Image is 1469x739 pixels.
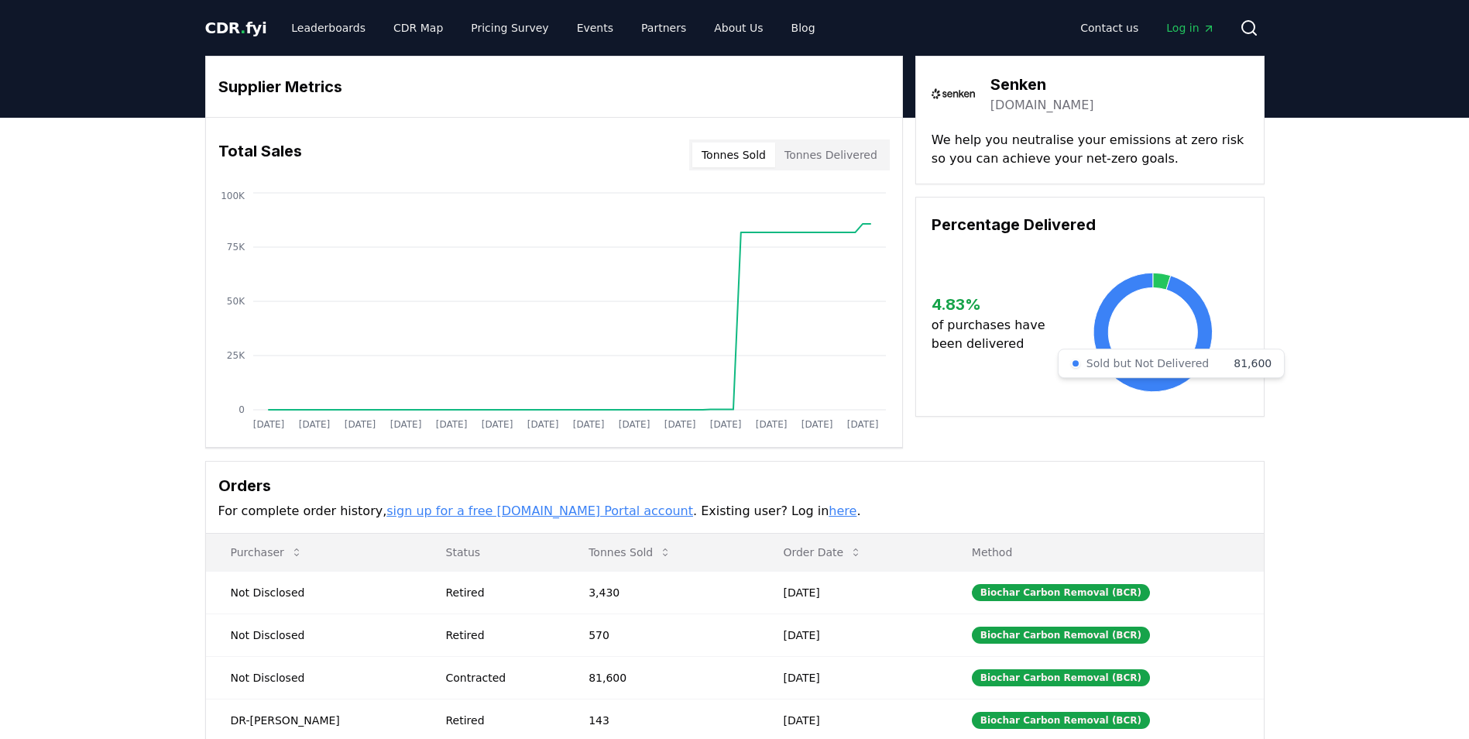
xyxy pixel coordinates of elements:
[218,474,1251,497] h3: Orders
[709,419,741,430] tspan: [DATE]
[226,350,245,361] tspan: 25K
[226,296,245,307] tspan: 50K
[629,14,698,42] a: Partners
[481,419,513,430] tspan: [DATE]
[990,96,1094,115] a: [DOMAIN_NAME]
[446,713,552,728] div: Retired
[1068,14,1151,42] a: Contact us
[972,627,1150,644] div: Biochar Carbon Removal (BCR)
[564,656,758,699] td: 81,600
[527,419,558,430] tspan: [DATE]
[298,419,330,430] tspan: [DATE]
[279,14,378,42] a: Leaderboards
[702,14,775,42] a: About Us
[239,404,245,415] tspan: 0
[755,419,787,430] tspan: [DATE]
[1166,20,1214,36] span: Log in
[932,293,1058,316] h3: 4.83 %
[664,419,695,430] tspan: [DATE]
[344,419,376,430] tspan: [DATE]
[446,585,552,600] div: Retired
[932,316,1058,353] p: of purchases have been delivered
[576,537,684,568] button: Tonnes Sold
[206,571,421,614] td: Not Disclosed
[564,614,758,656] td: 570
[218,537,315,568] button: Purchaser
[206,614,421,656] td: Not Disclosed
[206,656,421,699] td: Not Disclosed
[692,143,775,167] button: Tonnes Sold
[1068,14,1227,42] nav: Main
[205,17,267,39] a: CDR.fyi
[390,419,421,430] tspan: [DATE]
[932,131,1248,168] p: We help you neutralise your emissions at zero risk so you can achieve your net-zero goals.
[1154,14,1227,42] a: Log in
[226,242,245,253] tspan: 75K
[564,571,758,614] td: 3,430
[218,139,302,170] h3: Total Sales
[779,14,828,42] a: Blog
[279,14,827,42] nav: Main
[972,584,1150,601] div: Biochar Carbon Removal (BCR)
[218,502,1251,521] p: For complete order history, . Existing user? Log in .
[972,712,1150,729] div: Biochar Carbon Removal (BCR)
[446,670,552,686] div: Contracted
[565,14,626,42] a: Events
[846,419,878,430] tspan: [DATE]
[829,504,856,518] a: here
[446,627,552,643] div: Retired
[775,143,887,167] button: Tonnes Delivered
[205,19,267,37] span: CDR fyi
[386,504,693,518] a: sign up for a free [DOMAIN_NAME] Portal account
[932,213,1248,236] h3: Percentage Delivered
[218,75,890,98] h3: Supplier Metrics
[458,14,561,42] a: Pricing Survey
[758,614,946,656] td: [DATE]
[434,545,552,560] p: Status
[240,19,245,37] span: .
[221,191,245,201] tspan: 100K
[801,419,832,430] tspan: [DATE]
[758,571,946,614] td: [DATE]
[972,669,1150,686] div: Biochar Carbon Removal (BCR)
[959,545,1251,560] p: Method
[771,537,874,568] button: Order Date
[252,419,284,430] tspan: [DATE]
[381,14,455,42] a: CDR Map
[758,656,946,699] td: [DATE]
[618,419,650,430] tspan: [DATE]
[572,419,604,430] tspan: [DATE]
[990,73,1094,96] h3: Senken
[932,72,975,115] img: Senken-logo
[435,419,467,430] tspan: [DATE]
